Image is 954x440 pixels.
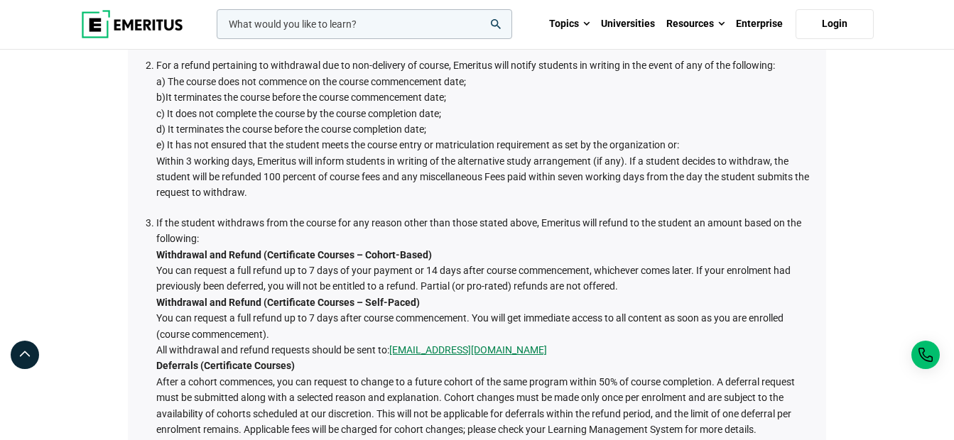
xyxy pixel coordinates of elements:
[156,92,446,103] span: b)It terminates the course before the course commencement date;
[156,360,295,371] strong: Deferrals (Certificate Courses)
[217,9,512,39] input: woocommerce-product-search-field-0
[796,9,874,39] a: Login
[156,297,420,308] strong: Withdrawal and Refund (Certificate Courses – Self-Paced)
[156,76,466,87] span: a) The course does not commence on the course commencement date;
[156,57,812,201] li: For a refund pertaining to withdrawal due to non-delivery of course, Emeritus will notify student...
[156,249,432,260] strong: Withdrawal and Refund (Certificate Courses – Cohort-Based)
[156,108,441,119] span: c) It does not complete the course by the course completion date;
[156,123,426,135] span: d) It terminates the course before the course completion date;
[389,342,547,358] a: [EMAIL_ADDRESS][DOMAIN_NAME]
[156,139,679,150] span: e) It has not ensured that the student meets the course entry or matriculation requirement as set...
